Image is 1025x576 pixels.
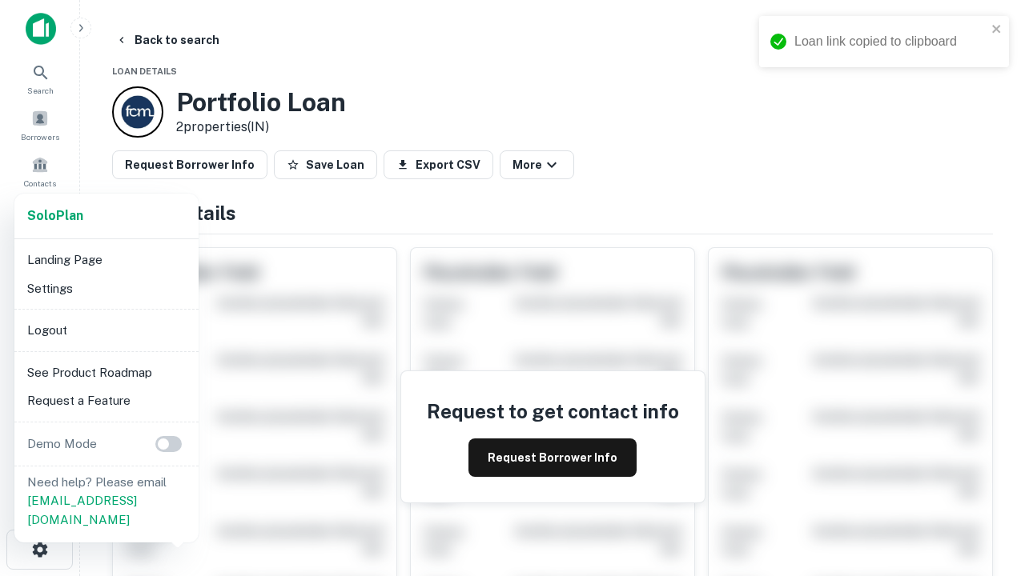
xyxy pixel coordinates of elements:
a: SoloPlan [27,206,83,226]
strong: Solo Plan [27,208,83,223]
p: Need help? Please email [27,473,186,530]
a: [EMAIL_ADDRESS][DOMAIN_NAME] [27,494,137,526]
li: See Product Roadmap [21,358,192,387]
button: close [991,22,1003,38]
iframe: Chat Widget [945,448,1025,525]
li: Logout [21,316,192,345]
div: Loan link copied to clipboard [794,32,987,51]
li: Request a Feature [21,386,192,415]
li: Landing Page [21,246,192,274]
li: Settings [21,274,192,303]
p: Demo Mode [21,434,103,454]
